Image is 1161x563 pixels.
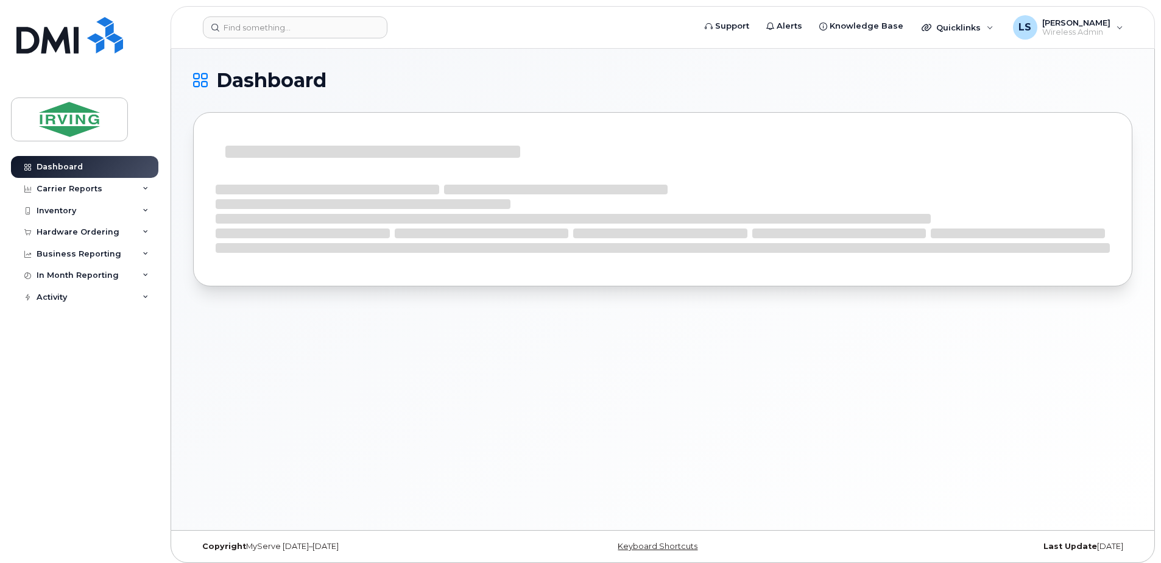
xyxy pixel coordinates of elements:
strong: Last Update [1043,542,1097,551]
a: Keyboard Shortcuts [618,542,697,551]
span: Dashboard [216,71,326,90]
strong: Copyright [202,542,246,551]
div: MyServe [DATE]–[DATE] [193,542,506,551]
div: [DATE] [819,542,1132,551]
